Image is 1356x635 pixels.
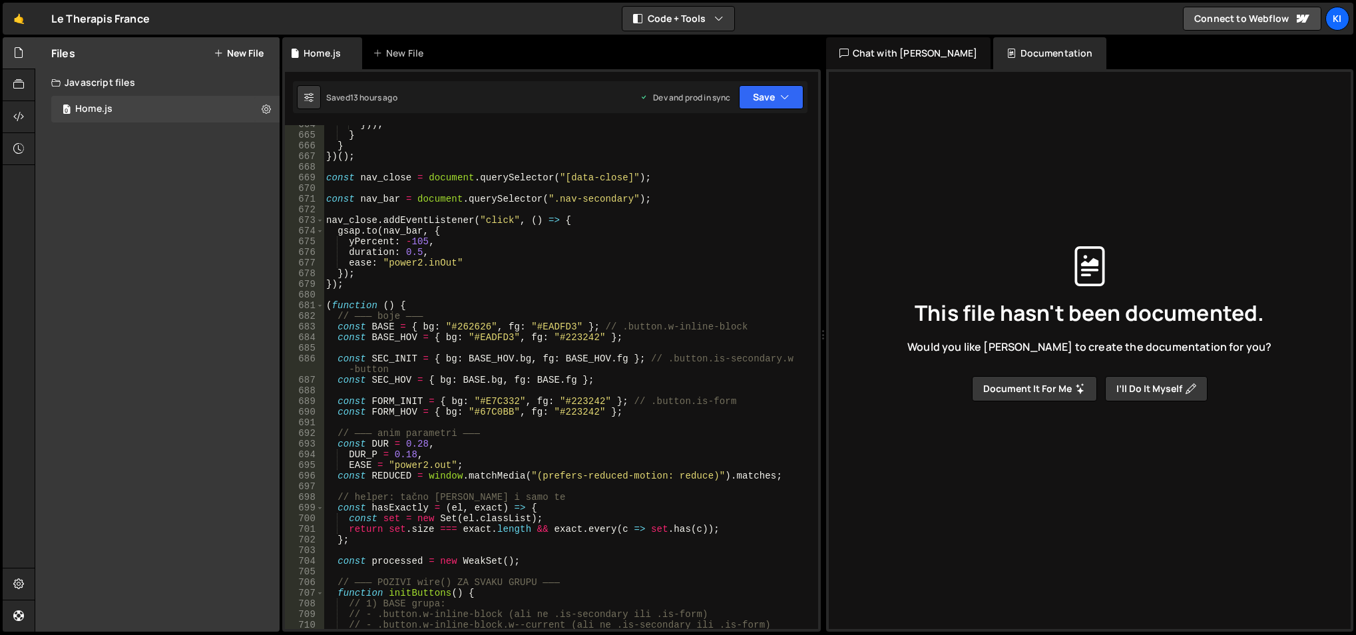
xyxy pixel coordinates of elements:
[285,492,324,503] div: 698
[285,385,324,396] div: 688
[285,311,324,321] div: 682
[285,162,324,172] div: 668
[972,376,1097,401] button: Document it for me
[285,428,324,439] div: 692
[285,417,324,428] div: 691
[285,449,324,460] div: 694
[285,321,324,332] div: 683
[35,69,280,96] div: Javascript files
[51,46,75,61] h2: Files
[285,140,324,151] div: 666
[285,258,324,268] div: 677
[285,151,324,162] div: 667
[993,37,1106,69] div: Documentation
[285,545,324,556] div: 703
[1105,376,1208,401] button: I’ll do it myself
[304,47,341,60] div: Home.js
[285,481,324,492] div: 697
[285,577,324,588] div: 706
[285,439,324,449] div: 693
[285,534,324,545] div: 702
[285,460,324,471] div: 695
[326,92,397,103] div: Saved
[51,96,280,122] div: 17128/47245.js
[285,343,324,353] div: 685
[285,396,324,407] div: 689
[285,566,324,577] div: 705
[285,620,324,630] div: 710
[1183,7,1321,31] a: Connect to Webflow
[907,339,1271,354] span: Would you like [PERSON_NAME] to create the documentation for you?
[285,194,324,204] div: 671
[51,11,150,27] div: Le Therapis France
[285,215,324,226] div: 673
[285,353,324,375] div: 686
[285,524,324,534] div: 701
[285,226,324,236] div: 674
[285,290,324,300] div: 680
[285,172,324,183] div: 669
[63,105,71,116] span: 0
[622,7,734,31] button: Code + Tools
[1325,7,1349,31] a: Ki
[826,37,991,69] div: Chat with [PERSON_NAME]
[640,92,730,103] div: Dev and prod in sync
[739,85,803,109] button: Save
[285,279,324,290] div: 679
[285,503,324,513] div: 699
[350,92,397,103] div: 13 hours ago
[285,513,324,524] div: 700
[285,598,324,609] div: 708
[75,103,113,115] div: Home.js
[285,236,324,247] div: 675
[285,204,324,215] div: 672
[285,130,324,140] div: 665
[285,407,324,417] div: 690
[285,609,324,620] div: 709
[285,300,324,311] div: 681
[285,556,324,566] div: 704
[285,471,324,481] div: 696
[285,332,324,343] div: 684
[285,588,324,598] div: 707
[285,268,324,279] div: 678
[214,48,264,59] button: New File
[3,3,35,35] a: 🤙
[285,183,324,194] div: 670
[373,47,429,60] div: New File
[915,302,1264,323] span: This file hasn't been documented.
[285,247,324,258] div: 676
[285,375,324,385] div: 687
